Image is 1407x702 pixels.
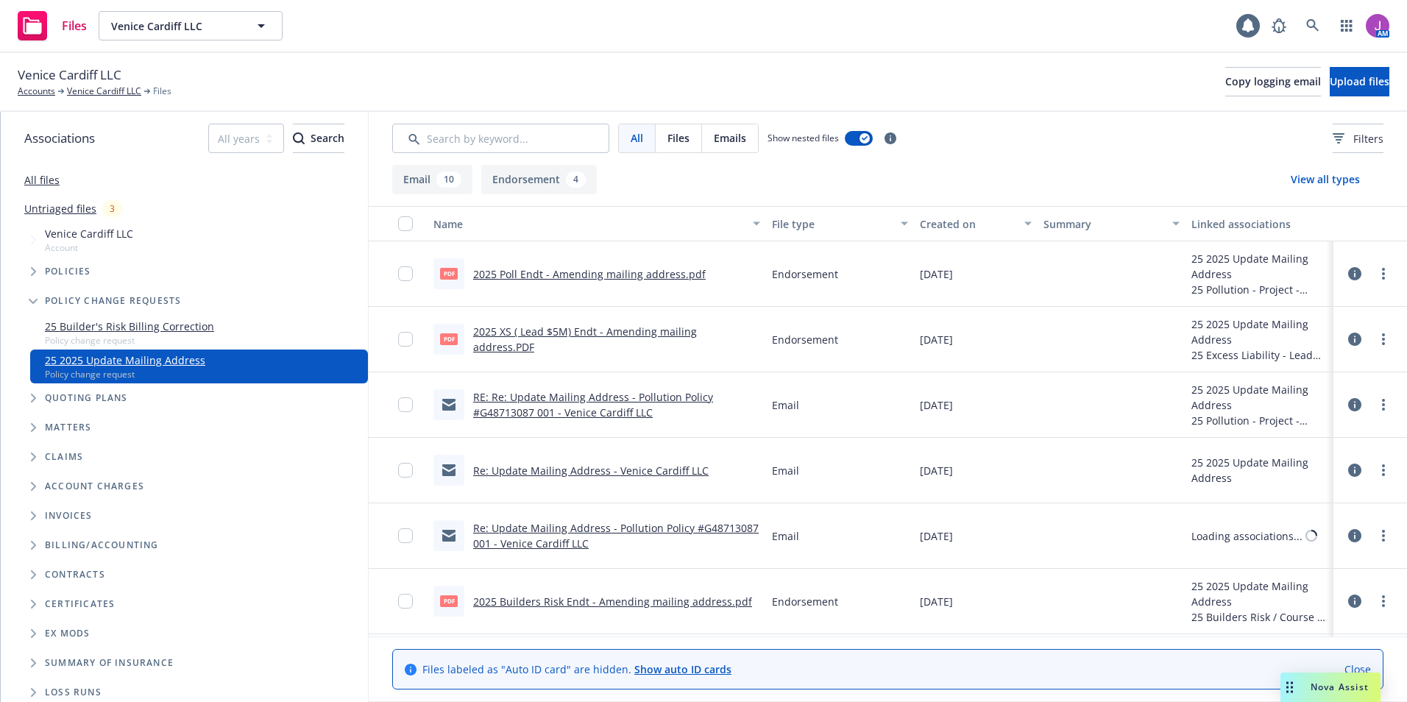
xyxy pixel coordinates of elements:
div: 25 2025 Update Mailing Address [1191,316,1328,347]
span: Copy logging email [1225,74,1321,88]
button: Venice Cardiff LLC [99,11,283,40]
span: Policy change request [45,368,205,380]
input: Search by keyword... [392,124,609,153]
span: Filters [1333,131,1383,146]
a: RE: Re: Update Mailing Address - Pollution Policy #G48713087 001 - Venice Cardiff LLC [473,390,713,419]
span: Filters [1353,131,1383,146]
span: Venice Cardiff LLC [18,65,121,85]
span: Summary of insurance [45,659,174,667]
span: Policies [45,267,91,276]
span: Upload files [1330,74,1389,88]
button: Copy logging email [1225,67,1321,96]
span: Email [772,528,799,544]
div: Tree Example [1,223,368,531]
div: Loading associations... [1191,528,1303,544]
button: Upload files [1330,67,1389,96]
button: Linked associations [1186,206,1333,241]
input: Toggle Row Selected [398,528,413,543]
a: 25 Builder's Risk Billing Correction [45,319,214,334]
input: Toggle Row Selected [398,463,413,478]
a: 2025 Builders Risk Endt - Amending mailing address.pdf [473,595,752,609]
span: Files labeled as "Auto ID card" are hidden. [422,662,731,677]
span: Venice Cardiff LLC [45,226,133,241]
button: File type [766,206,914,241]
span: Nova Assist [1311,681,1369,693]
span: Matters [45,423,91,432]
div: Drag to move [1280,673,1299,702]
button: SearchSearch [293,124,344,153]
button: Name [428,206,766,241]
span: All [631,130,643,146]
span: [DATE] [920,332,953,347]
a: Accounts [18,85,55,98]
span: Files [153,85,171,98]
div: 25 2025 Update Mailing Address [1191,455,1328,486]
span: Emails [714,130,746,146]
span: Claims [45,453,83,461]
a: 2025 XS ( Lead $5M) Endt - Amending mailing address.PDF [473,325,697,354]
span: Email [772,463,799,478]
span: [DATE] [920,528,953,544]
span: pdf [440,595,458,606]
button: View all types [1267,165,1383,194]
span: Quoting plans [45,394,128,403]
img: photo [1366,14,1389,38]
div: 25 2025 Update Mailing Address [1191,251,1328,282]
span: Venice Cardiff LLC [111,18,238,34]
a: Switch app [1332,11,1361,40]
div: Linked associations [1191,216,1328,232]
a: more [1375,592,1392,610]
span: Certificates [45,600,115,609]
div: 25 2025 Update Mailing Address [1191,578,1328,609]
div: 4 [566,171,586,188]
button: Nova Assist [1280,673,1381,702]
span: Endorsement [772,332,838,347]
div: Created on [920,216,1016,232]
span: Contracts [45,570,105,579]
a: Venice Cardiff LLC [67,85,141,98]
span: Show nested files [768,132,839,144]
span: Loss Runs [45,688,102,697]
span: Email [772,397,799,413]
a: 25 2025 Update Mailing Address [45,352,205,368]
span: Invoices [45,511,93,520]
div: Search [293,124,344,152]
a: more [1375,330,1392,348]
div: 25 Excess Liability - Lead $5M - Project - [STREET_ADDRESS] [1191,347,1328,363]
span: Endorsement [772,594,838,609]
a: Search [1298,11,1328,40]
a: Report a Bug [1264,11,1294,40]
div: 25 Pollution - Project - [STREET_ADDRESS] [1191,282,1328,297]
span: [DATE] [920,594,953,609]
input: Select all [398,216,413,231]
svg: Search [293,132,305,144]
a: Files [12,5,93,46]
span: Policy change request [45,334,214,347]
span: Files [667,130,690,146]
span: Billing/Accounting [45,541,159,550]
button: Email [392,165,472,194]
input: Toggle Row Selected [398,332,413,347]
input: Toggle Row Selected [398,397,413,412]
span: Account charges [45,482,144,491]
div: 25 2025 Update Mailing Address [1191,382,1328,413]
span: Account [45,241,133,254]
div: Summary [1043,216,1163,232]
div: 10 [436,171,461,188]
a: more [1375,396,1392,414]
input: Toggle Row Selected [398,594,413,609]
a: All files [24,173,60,187]
a: Show auto ID cards [634,662,731,676]
div: 25 Pollution - Project - [STREET_ADDRESS] [1191,413,1328,428]
button: Created on [914,206,1038,241]
a: more [1375,527,1392,545]
span: Endorsement [772,266,838,282]
input: Toggle Row Selected [398,266,413,281]
a: Untriaged files [24,201,96,216]
span: [DATE] [920,397,953,413]
span: [DATE] [920,266,953,282]
a: more [1375,461,1392,479]
button: Endorsement [481,165,597,194]
span: PDF [440,333,458,344]
button: Filters [1333,124,1383,153]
